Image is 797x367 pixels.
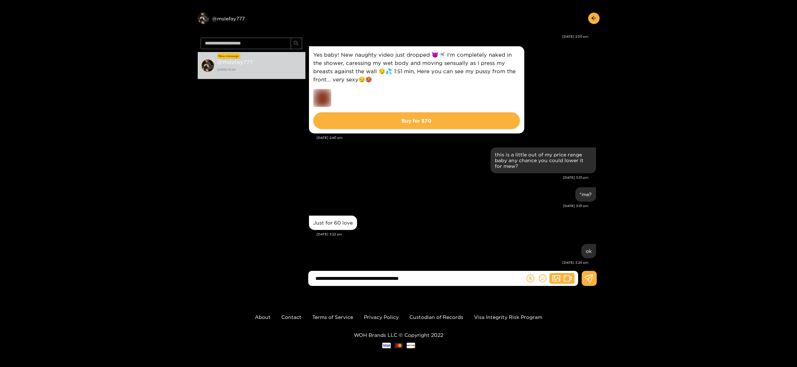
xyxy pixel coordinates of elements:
div: ok [586,248,592,254]
div: Sep. 17, 2:40 pm [309,46,524,133]
button: Buy for $70 [313,112,520,129]
a: Custodian of Records [409,314,463,320]
strong: [DATE] 15:24 [217,66,302,73]
a: Privacy Policy [364,314,399,320]
div: Sep. 17, 3:01 pm [575,187,596,202]
span: picture [552,274,560,282]
div: this is a little out of my price range baby any chance you could lower it for mew? [495,152,592,169]
a: Contact [281,314,301,320]
div: [DATE] 3:24 pm [309,260,589,265]
div: [DATE] 3:01 pm [309,175,589,180]
a: About [255,314,271,320]
img: preview [313,89,331,107]
p: Yes baby! New naughty video just dropped 😈🚿 I'm completely naked in the shower, caressing my wet ... [313,51,520,84]
div: New message [217,53,240,58]
button: dollar [525,273,536,284]
div: [DATE] 2:40 pm [317,135,596,140]
div: Just for 60 love [313,220,353,226]
span: smile [539,274,547,282]
span: search [294,41,299,47]
button: search [291,38,302,49]
div: [DATE] 2:30 pm [309,34,589,39]
strong: @ mslefay777 [217,59,253,65]
span: arrow-left [591,15,596,22]
button: arrow-left [588,13,600,24]
button: picturevideo-camera [549,273,575,284]
div: [DATE] 3:22 pm [317,232,596,237]
img: conversation [201,59,214,72]
div: [DATE] 3:01 pm [309,203,589,208]
a: Terms of Service [312,314,353,320]
div: @mslefay777 [198,13,305,24]
a: Visa Integrity Risk Program [474,314,542,320]
span: dollar [526,274,534,282]
div: Sep. 17, 3:24 pm [581,244,596,258]
span: video-camera [564,274,572,282]
div: Sep. 17, 3:01 pm [491,147,596,173]
div: Sep. 17, 3:22 pm [309,216,357,230]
